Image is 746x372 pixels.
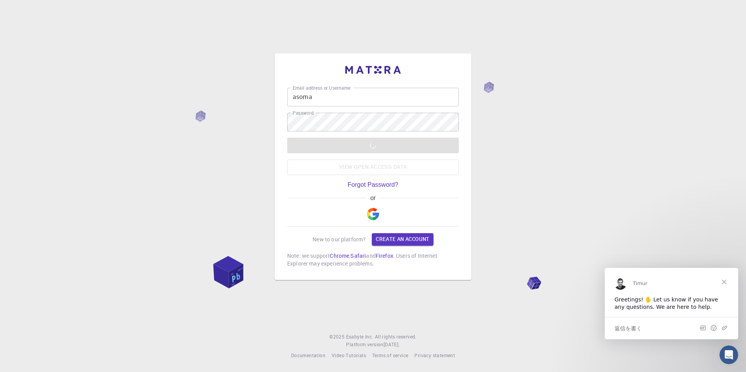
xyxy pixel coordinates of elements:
[332,352,366,358] span: Video Tutorials
[329,333,346,341] span: © 2025
[372,352,408,358] span: Terms of service
[291,352,325,360] a: Documentation
[384,341,400,349] a: [DATE].
[287,252,459,267] p: Note: we support , and . Users of Internet Explorer may experience problems.
[372,352,408,360] a: Terms of service
[346,333,373,340] span: Exabyte Inc.
[376,252,393,259] a: Firefox
[293,110,313,116] label: Password
[313,236,366,243] p: New to our platform?
[293,85,350,91] label: Email address or Username
[366,195,379,202] span: or
[346,341,383,349] span: Platform version
[719,345,738,364] iframe: Intercom live chat
[291,352,325,358] span: Documentation
[414,352,455,360] a: Privacy statement
[414,352,455,358] span: Privacy statement
[367,208,379,220] img: Google
[330,252,349,259] a: Chrome
[332,352,366,360] a: Video Tutorials
[346,333,373,341] a: Exabyte Inc.
[384,341,400,347] span: [DATE] .
[375,333,417,341] span: All rights reserved.
[348,181,398,188] a: Forgot Password?
[372,233,433,246] a: Create an account
[350,252,366,259] a: Safari
[605,268,738,339] iframe: Intercom live chat メッセージ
